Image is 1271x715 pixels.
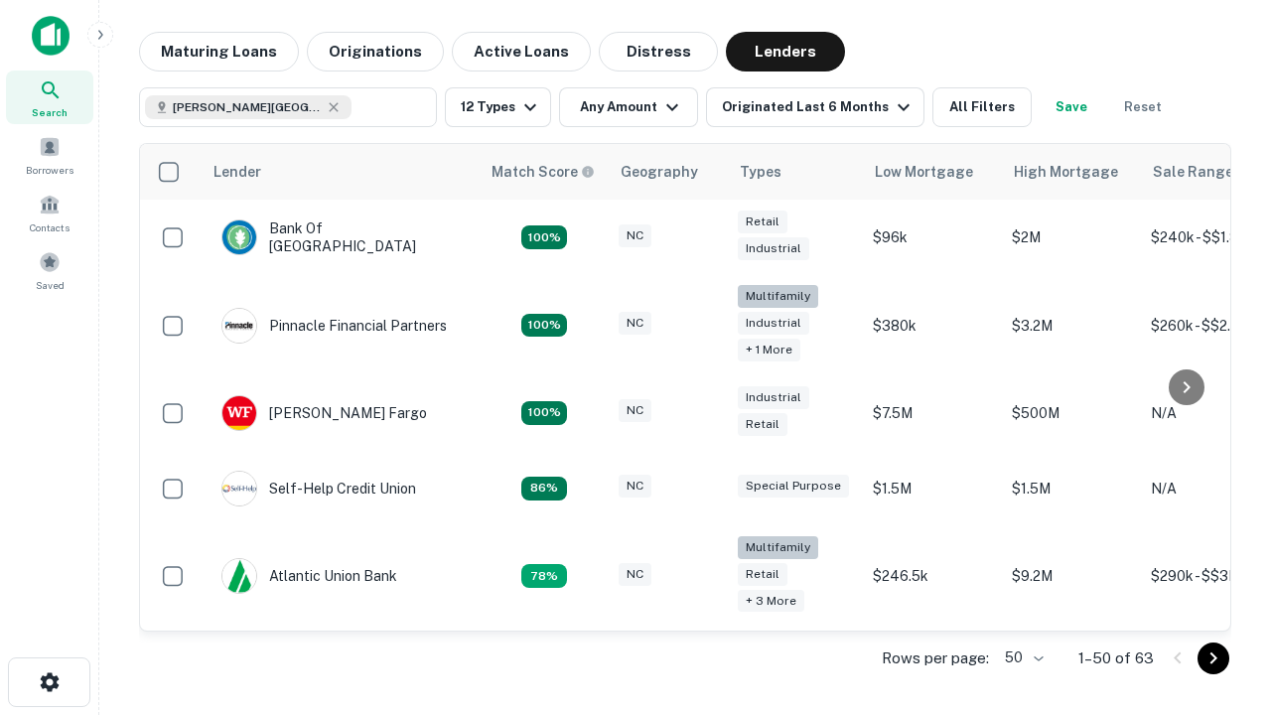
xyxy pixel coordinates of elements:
[173,98,322,116] span: [PERSON_NAME][GEOGRAPHIC_DATA], [GEOGRAPHIC_DATA]
[875,160,973,184] div: Low Mortgage
[738,211,787,233] div: Retail
[6,186,93,239] a: Contacts
[492,161,595,183] div: Capitalize uses an advanced AI algorithm to match your search with the best lender. The match sco...
[222,309,256,343] img: picture
[32,104,68,120] span: Search
[863,144,1002,200] th: Low Mortgage
[726,32,845,71] button: Lenders
[932,87,1032,127] button: All Filters
[139,32,299,71] button: Maturing Loans
[221,558,397,594] div: Atlantic Union Bank
[882,646,989,670] p: Rows per page:
[1111,87,1175,127] button: Reset
[480,144,609,200] th: Capitalize uses an advanced AI algorithm to match your search with the best lender. The match sco...
[521,477,567,500] div: Matching Properties: 11, hasApolloMatch: undefined
[863,275,1002,375] td: $380k
[863,451,1002,526] td: $1.5M
[738,475,849,498] div: Special Purpose
[221,395,427,431] div: [PERSON_NAME] Fargo
[738,285,818,308] div: Multifamily
[706,87,924,127] button: Originated Last 6 Months
[1014,160,1118,184] div: High Mortgage
[221,471,416,506] div: Self-help Credit Union
[738,237,809,260] div: Industrial
[738,563,787,586] div: Retail
[738,413,787,436] div: Retail
[221,308,447,344] div: Pinnacle Financial Partners
[222,220,256,254] img: picture
[728,144,863,200] th: Types
[32,16,70,56] img: capitalize-icon.png
[521,314,567,338] div: Matching Properties: 23, hasApolloMatch: undefined
[722,95,916,119] div: Originated Last 6 Months
[1172,556,1271,651] iframe: Chat Widget
[452,32,591,71] button: Active Loans
[492,161,591,183] h6: Match Score
[559,87,698,127] button: Any Amount
[30,219,70,235] span: Contacts
[599,32,718,71] button: Distress
[619,475,651,498] div: NC
[1002,200,1141,275] td: $2M
[619,399,651,422] div: NC
[222,472,256,505] img: picture
[1002,144,1141,200] th: High Mortgage
[619,224,651,247] div: NC
[213,160,261,184] div: Lender
[863,375,1002,451] td: $7.5M
[307,32,444,71] button: Originations
[521,564,567,588] div: Matching Properties: 10, hasApolloMatch: undefined
[521,225,567,249] div: Matching Properties: 14, hasApolloMatch: undefined
[1198,643,1229,674] button: Go to next page
[1153,160,1233,184] div: Sale Range
[609,144,728,200] th: Geography
[863,526,1002,627] td: $246.5k
[738,536,818,559] div: Multifamily
[619,563,651,586] div: NC
[6,128,93,182] a: Borrowers
[1040,87,1103,127] button: Save your search to get updates of matches that match your search criteria.
[863,200,1002,275] td: $96k
[26,162,73,178] span: Borrowers
[738,339,800,361] div: + 1 more
[740,160,781,184] div: Types
[445,87,551,127] button: 12 Types
[36,277,65,293] span: Saved
[997,643,1047,672] div: 50
[202,144,480,200] th: Lender
[738,386,809,409] div: Industrial
[619,312,651,335] div: NC
[6,71,93,124] a: Search
[521,401,567,425] div: Matching Properties: 14, hasApolloMatch: undefined
[1002,451,1141,526] td: $1.5M
[1002,375,1141,451] td: $500M
[222,396,256,430] img: picture
[1002,526,1141,627] td: $9.2M
[738,312,809,335] div: Industrial
[222,559,256,593] img: picture
[1078,646,1154,670] p: 1–50 of 63
[738,590,804,613] div: + 3 more
[1002,275,1141,375] td: $3.2M
[6,243,93,297] a: Saved
[621,160,698,184] div: Geography
[221,219,460,255] div: Bank Of [GEOGRAPHIC_DATA]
